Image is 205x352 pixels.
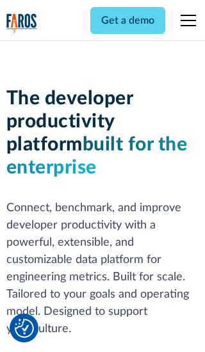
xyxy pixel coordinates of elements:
button: Cookie Settings [15,319,34,338]
img: Logo of the analytics and reporting company Faros. [6,13,37,33]
a: Get a demo [90,7,165,34]
h1: The developer productivity platform [6,87,199,179]
img: Revisit consent button [15,319,34,338]
a: home [6,13,37,33]
div: menu [173,5,199,36]
span: built for the enterprise [6,135,188,177]
p: Connect, benchmark, and improve developer productivity with a powerful, extensible, and customiza... [6,200,199,338]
